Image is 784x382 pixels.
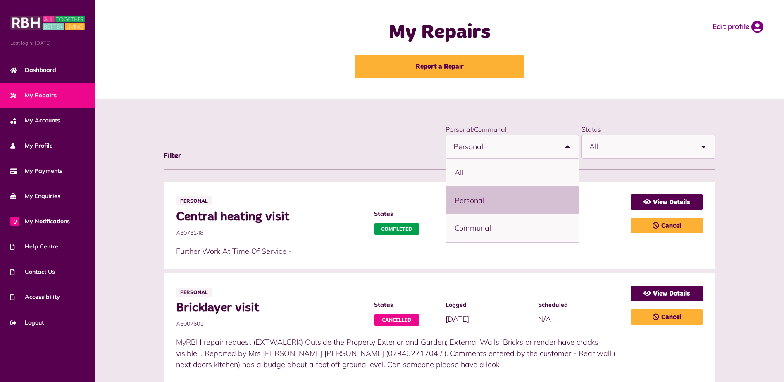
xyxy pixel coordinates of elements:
[713,21,763,33] a: Edit profile
[538,314,551,324] span: N/A
[374,210,437,218] span: Status
[10,318,44,327] span: Logout
[10,91,57,100] span: My Repairs
[538,210,622,218] span: Scheduled
[446,125,507,134] label: Personal/Communal
[355,55,524,78] a: Report a Repair
[10,217,70,226] span: My Notifications
[446,301,530,309] span: Logged
[631,309,703,325] a: Cancel
[10,167,62,175] span: My Payments
[176,288,212,297] span: Personal
[176,301,366,315] span: Bricklayer visit
[176,337,623,370] p: MyRBH repair request (EXTWALCRK) Outside the Property Exterior and Garden; External Walls; Bricks...
[589,135,692,158] span: All
[176,229,366,237] span: A3073148
[10,14,85,31] img: MyRBH
[374,223,419,235] span: Completed
[10,39,85,47] span: Last login: [DATE]
[10,66,56,74] span: Dashboard
[10,116,60,125] span: My Accounts
[10,141,53,150] span: My Profile
[10,242,58,251] span: Help Centre
[10,293,60,301] span: Accessibility
[276,21,604,45] h1: My Repairs
[10,192,60,201] span: My Enquiries
[374,301,437,309] span: Status
[446,159,579,186] li: All
[446,214,579,242] li: Communal
[631,218,703,233] a: Cancel
[446,314,469,324] span: [DATE]
[538,301,622,309] span: Scheduled
[374,314,419,326] span: Cancelled
[10,267,55,276] span: Contact Us
[176,196,212,205] span: Personal
[631,286,703,301] a: View Details
[176,320,366,328] span: A3007601
[446,186,579,214] li: Personal
[176,246,623,257] p: Further Work At Time Of Service -
[164,152,181,160] span: Filter
[631,194,703,210] a: View Details
[176,210,366,224] span: Central heating visit
[453,135,556,158] span: Personal
[581,125,601,134] label: Status
[10,217,19,226] span: 0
